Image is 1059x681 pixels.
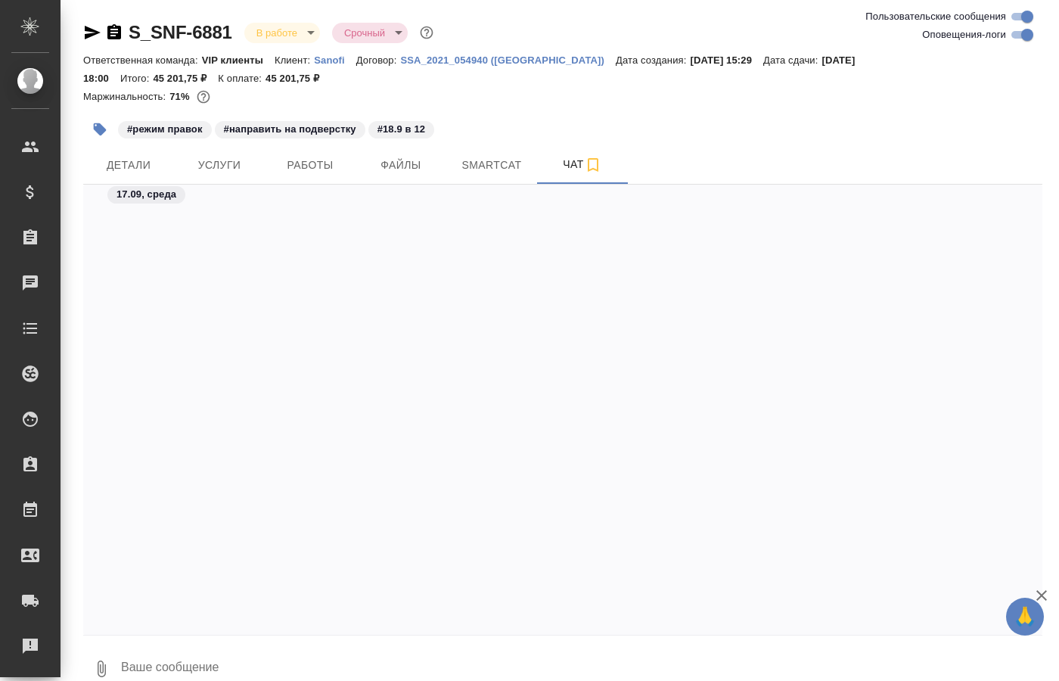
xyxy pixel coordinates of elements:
[340,26,390,39] button: Срочный
[690,54,763,66] p: [DATE] 15:29
[314,53,356,66] a: Sanofi
[252,26,302,39] button: В работе
[455,156,528,175] span: Smartcat
[120,73,153,84] p: Итого:
[127,122,203,137] p: #режим правок
[365,156,437,175] span: Файлы
[266,73,331,84] p: 45 201,75 ₽
[153,73,218,84] p: 45 201,75 ₽
[400,54,616,66] p: SSA_2021_054940 ([GEOGRAPHIC_DATA])
[83,54,202,66] p: Ответственная команда:
[274,156,346,175] span: Работы
[275,54,314,66] p: Клиент:
[400,53,616,66] a: SSA_2021_054940 ([GEOGRAPHIC_DATA])
[83,113,116,146] button: Добавить тэг
[616,54,690,66] p: Дата создания:
[202,54,275,66] p: VIP клиенты
[922,27,1006,42] span: Оповещения-логи
[194,87,213,107] button: 10787.98 RUB;
[129,22,232,42] a: S_SNF-6881
[169,91,193,102] p: 71%
[83,91,169,102] p: Маржинальность:
[224,122,356,137] p: #направить на подверстку
[417,23,436,42] button: Доп статусы указывают на важность/срочность заказа
[314,54,356,66] p: Sanofi
[218,73,266,84] p: К оплате:
[1006,598,1044,636] button: 🙏
[183,156,256,175] span: Услуги
[356,54,401,66] p: Договор:
[116,187,176,202] p: 17.09, среда
[377,122,425,137] p: #18.9 в 12
[763,54,821,66] p: Дата сдачи:
[92,156,165,175] span: Детали
[546,155,619,174] span: Чат
[865,9,1006,24] span: Пользовательские сообщения
[332,23,408,43] div: В работе
[105,23,123,42] button: Скопировать ссылку
[1012,601,1038,633] span: 🙏
[584,156,602,174] svg: Подписаться
[83,23,101,42] button: Скопировать ссылку для ЯМессенджера
[244,23,320,43] div: В работе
